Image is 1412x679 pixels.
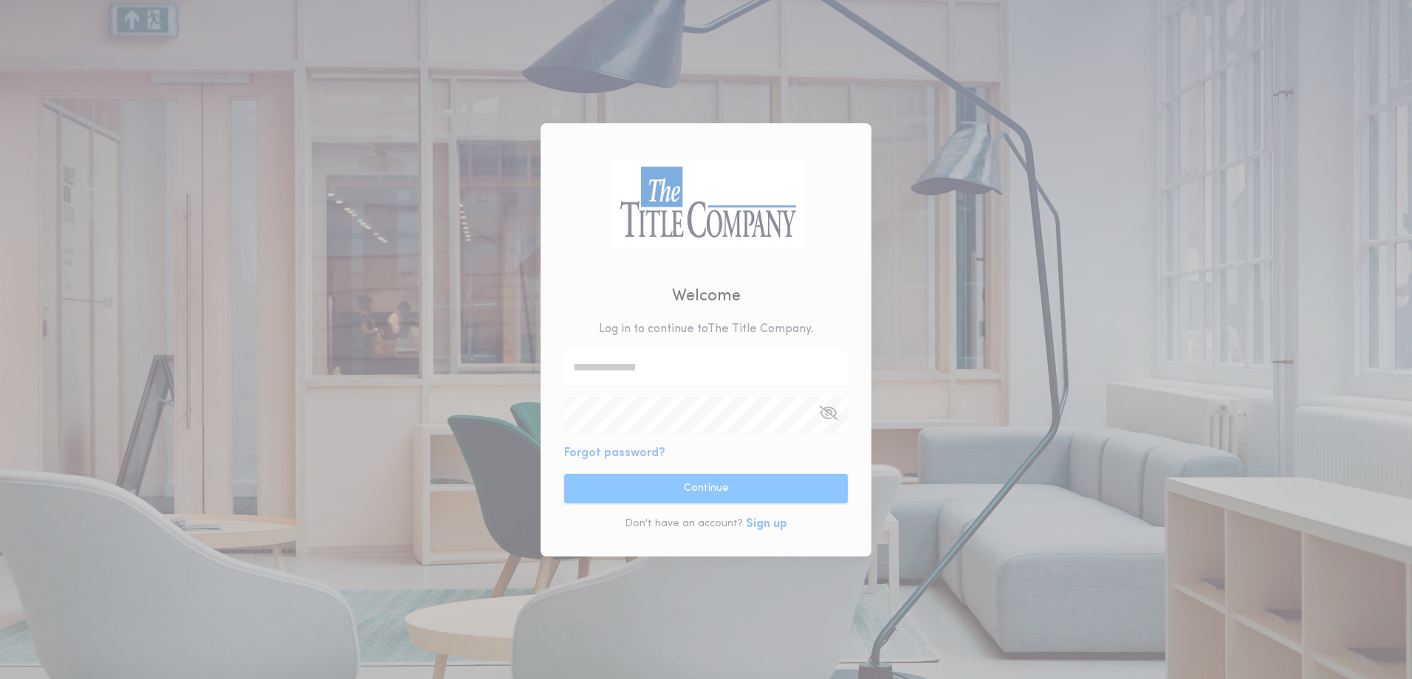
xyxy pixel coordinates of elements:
img: logo [609,158,803,249]
p: Don't have an account? [625,517,743,531]
button: Sign up [746,515,787,533]
button: Forgot password? [564,444,665,462]
h2: Welcome [672,284,741,309]
p: Log in to continue to The Title Company . [599,320,814,338]
button: Continue [564,474,848,503]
